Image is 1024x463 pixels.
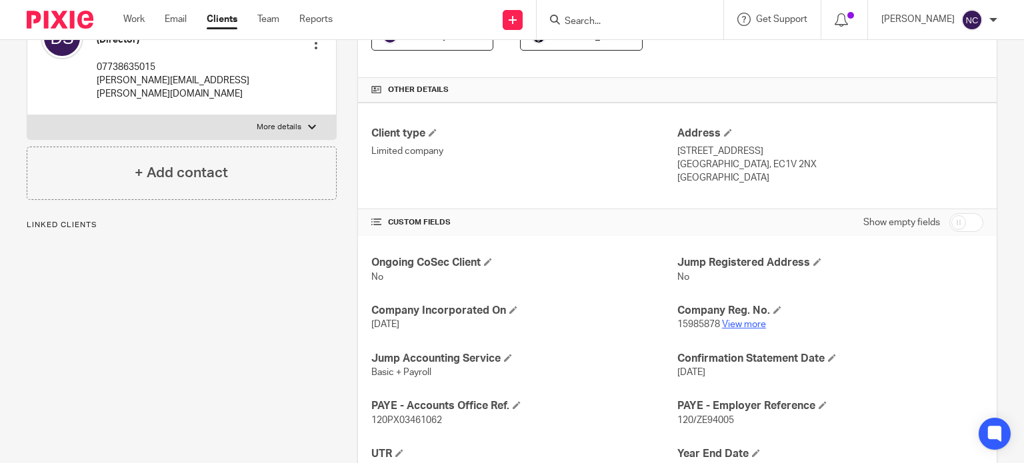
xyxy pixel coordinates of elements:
[97,61,294,74] p: 07738635015
[677,304,983,318] h4: Company Reg. No.
[371,272,383,282] span: No
[371,256,677,270] h4: Ongoing CoSec Client
[257,13,279,26] a: Team
[371,447,677,461] h4: UTR
[97,33,294,47] h5: (Director)
[563,16,683,28] input: Search
[677,145,983,158] p: [STREET_ADDRESS]
[407,31,462,41] span: Dhakshaya M
[388,85,449,95] span: Other details
[555,31,629,41] span: [PERSON_NAME]
[881,13,955,26] p: [PERSON_NAME]
[961,9,983,31] img: svg%3E
[123,13,145,26] a: Work
[677,256,983,270] h4: Jump Registered Address
[371,304,677,318] h4: Company Incorporated On
[27,11,93,29] img: Pixie
[371,127,677,141] h4: Client type
[299,13,333,26] a: Reports
[371,320,399,329] span: [DATE]
[207,13,237,26] a: Clients
[677,447,983,461] h4: Year End Date
[165,13,187,26] a: Email
[27,220,337,231] p: Linked clients
[371,217,677,228] h4: CUSTOM FIELDS
[371,416,442,425] span: 120PX03461062
[135,163,228,183] h4: + Add contact
[371,399,677,413] h4: PAYE - Accounts Office Ref.
[677,416,734,425] span: 120/ZE94005
[677,127,983,141] h4: Address
[97,74,294,101] p: [PERSON_NAME][EMAIL_ADDRESS][PERSON_NAME][DOMAIN_NAME]
[722,320,766,329] a: View more
[677,272,689,282] span: No
[371,145,677,158] p: Limited company
[677,171,983,185] p: [GEOGRAPHIC_DATA]
[371,368,431,377] span: Basic + Payroll
[257,122,301,133] p: More details
[756,15,807,24] span: Get Support
[677,352,983,366] h4: Confirmation Statement Date
[677,368,705,377] span: [DATE]
[371,352,677,366] h4: Jump Accounting Service
[677,399,983,413] h4: PAYE - Employer Reference
[863,216,940,229] label: Show empty fields
[677,158,983,171] p: [GEOGRAPHIC_DATA], EC1V 2NX
[677,320,720,329] span: 15985878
